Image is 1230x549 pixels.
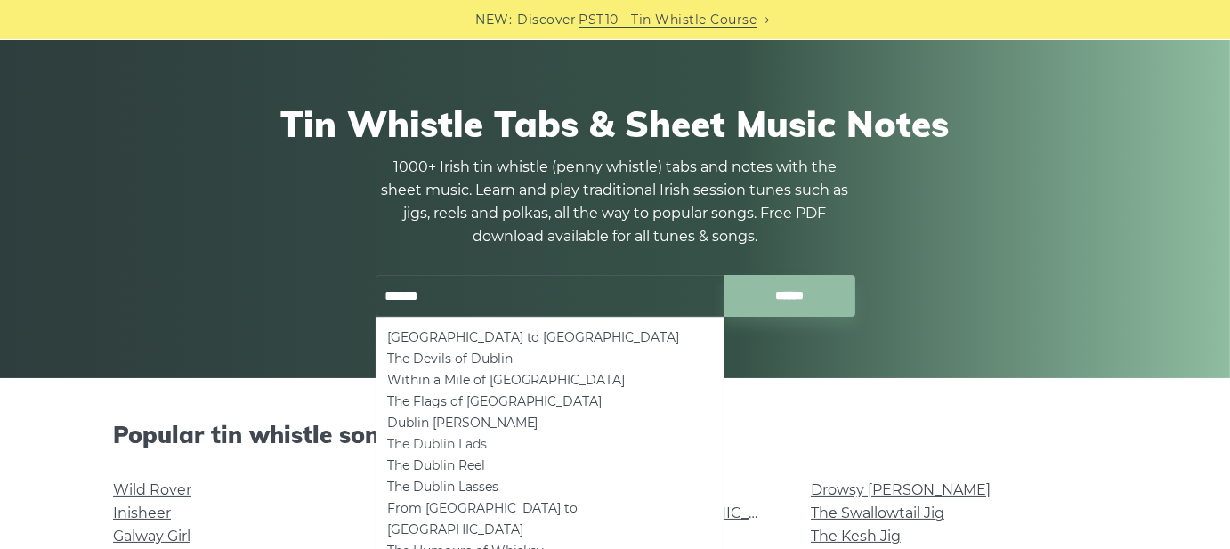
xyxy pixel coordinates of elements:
li: [GEOGRAPHIC_DATA] to [GEOGRAPHIC_DATA] [387,327,713,348]
li: Within a Mile of [GEOGRAPHIC_DATA] [387,369,713,391]
a: PST10 - Tin Whistle Course [579,10,757,30]
a: Inisheer [113,505,171,521]
a: The Kesh Jig [811,528,901,545]
li: The Flags of [GEOGRAPHIC_DATA] [387,391,713,412]
li: The Devils of Dublin [387,348,713,369]
h2: Popular tin whistle songs & tunes [113,421,1117,448]
li: The Dublin Reel [387,455,713,476]
li: The Dublin Lads [387,433,713,455]
a: Wild Rover [113,481,191,498]
span: Discover [518,10,577,30]
li: Dublin [PERSON_NAME] [387,412,713,433]
li: The Dublin Lasses [387,476,713,497]
a: The Swallowtail Jig [811,505,944,521]
li: From [GEOGRAPHIC_DATA] to [GEOGRAPHIC_DATA] [387,497,713,540]
span: NEW: [476,10,513,30]
h1: Tin Whistle Tabs & Sheet Music Notes [113,102,1117,145]
a: Drowsy [PERSON_NAME] [811,481,991,498]
a: Galway Girl [113,528,190,545]
p: 1000+ Irish tin whistle (penny whistle) tabs and notes with the sheet music. Learn and play tradi... [375,156,855,248]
